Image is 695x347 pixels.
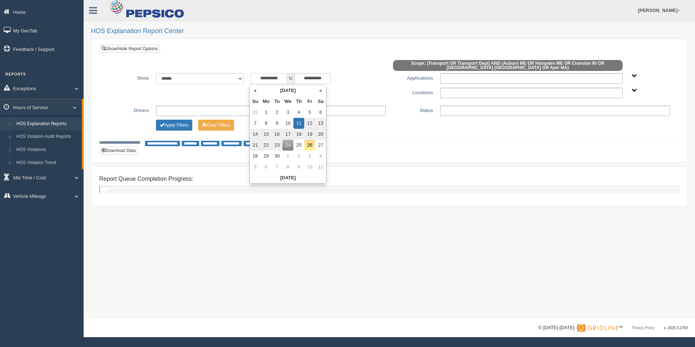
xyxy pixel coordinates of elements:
[389,105,437,114] label: Status
[304,107,315,118] td: 5
[250,107,261,118] td: 31
[261,140,272,151] td: 22
[287,73,294,84] span: to
[393,60,623,71] span: Scope: (Transport OR Transport Dept) AND (Auburn ME OR Hampden ME OR Cranston RI OR [GEOGRAPHIC_D...
[250,85,261,96] th: «
[272,129,282,140] td: 16
[282,107,293,118] td: 3
[250,140,261,151] td: 21
[250,161,261,172] td: 5
[198,120,234,131] button: Change Filter Options
[304,96,315,107] th: Fr
[13,156,82,169] a: HOS Violation Trend
[261,151,272,161] td: 29
[315,129,326,140] td: 20
[272,118,282,129] td: 9
[304,118,315,129] td: 12
[272,151,282,161] td: 30
[250,151,261,161] td: 28
[261,107,272,118] td: 1
[282,140,293,151] td: 24
[13,143,82,156] a: HOS Violations
[13,117,82,131] a: HOS Explanation Reports
[105,105,152,114] label: Drivers
[272,96,282,107] th: Tu
[304,151,315,161] td: 3
[100,45,160,53] a: Show/Hide Report Options
[577,324,618,332] img: Gridline
[282,151,293,161] td: 1
[315,140,326,151] td: 27
[315,161,326,172] td: 11
[632,326,655,330] a: Privacy Policy
[315,118,326,129] td: 13
[261,96,272,107] th: Mo
[282,161,293,172] td: 8
[282,129,293,140] td: 17
[293,96,304,107] th: Th
[13,130,82,143] a: HOS Violation Audit Reports
[304,129,315,140] td: 19
[304,161,315,172] td: 10
[293,140,304,151] td: 25
[272,107,282,118] td: 2
[261,118,272,129] td: 8
[261,129,272,140] td: 15
[99,176,679,182] h4: Report Queue Completion Progress:
[272,140,282,151] td: 23
[250,118,261,129] td: 7
[272,161,282,172] td: 7
[389,73,437,82] label: Applications
[105,73,152,82] label: Show
[91,28,688,35] h2: HOS Explanation Report Center
[250,96,261,107] th: Su
[293,129,304,140] td: 18
[293,107,304,118] td: 4
[304,140,315,151] td: 26
[261,85,315,96] th: [DATE]
[293,118,304,129] td: 11
[664,326,688,330] span: v. 2025.5.2764
[250,172,326,183] th: [DATE]
[315,85,326,96] th: »
[261,161,272,172] td: 6
[282,118,293,129] td: 10
[293,161,304,172] td: 9
[538,324,688,332] div: © [DATE]-[DATE] - ™
[315,151,326,161] td: 4
[293,151,304,161] td: 2
[315,107,326,118] td: 6
[389,88,437,96] label: Locations
[156,120,192,131] button: Change Filter Options
[282,96,293,107] th: We
[99,147,138,155] button: Download Data
[250,129,261,140] td: 14
[315,96,326,107] th: Sa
